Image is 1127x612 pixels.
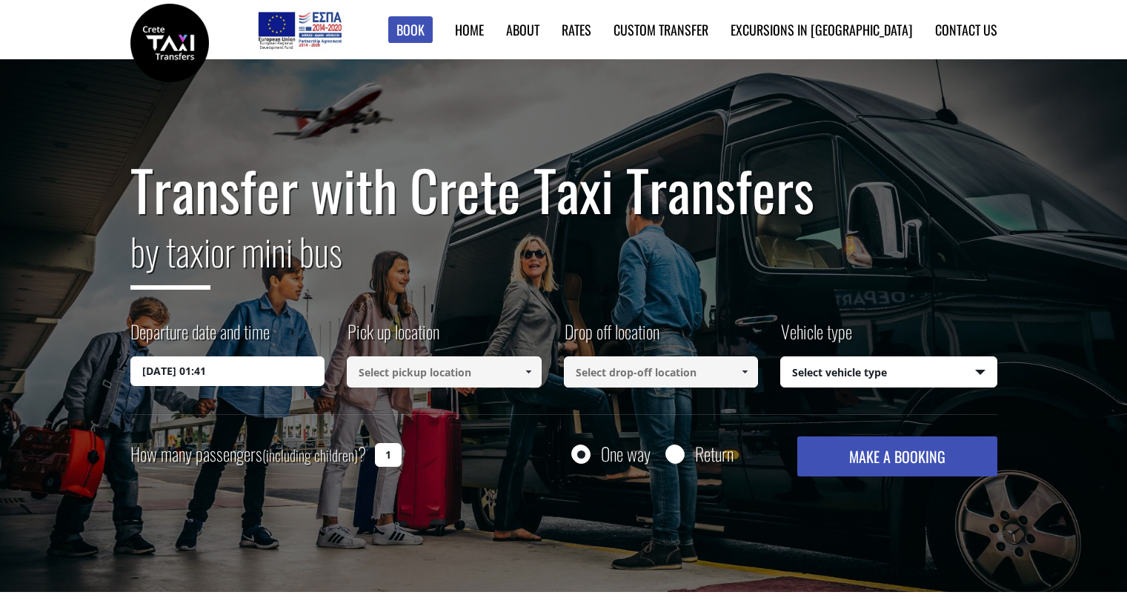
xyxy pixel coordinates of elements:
button: MAKE A BOOKING [797,436,997,476]
a: Custom Transfer [614,20,708,39]
img: e-bannersEUERDF180X90.jpg [256,7,344,52]
label: Pick up location [347,319,439,356]
label: How many passengers ? [130,436,366,473]
a: Book [388,16,433,44]
input: Select drop-off location [564,356,759,388]
a: Show All Items [516,356,540,388]
a: Crete Taxi Transfers | Safe Taxi Transfer Services from to Heraklion Airport, Chania Airport, Ret... [130,33,209,49]
a: Rates [562,20,591,39]
span: by taxi [130,223,210,290]
img: Crete Taxi Transfers | Safe Taxi Transfer Services from to Heraklion Airport, Chania Airport, Ret... [130,4,209,82]
a: About [506,20,539,39]
label: One way [601,445,651,463]
input: Select pickup location [347,356,542,388]
h2: or mini bus [130,221,997,301]
a: Excursions in [GEOGRAPHIC_DATA] [731,20,913,39]
label: Drop off location [564,319,659,356]
small: (including children) [262,444,358,466]
h1: Transfer with Crete Taxi Transfers [130,159,997,221]
label: Vehicle type [780,319,852,356]
span: Select vehicle type [781,357,997,388]
a: Contact us [935,20,997,39]
a: Show All Items [733,356,757,388]
a: Home [455,20,484,39]
label: Departure date and time [130,319,270,356]
label: Return [695,445,734,463]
